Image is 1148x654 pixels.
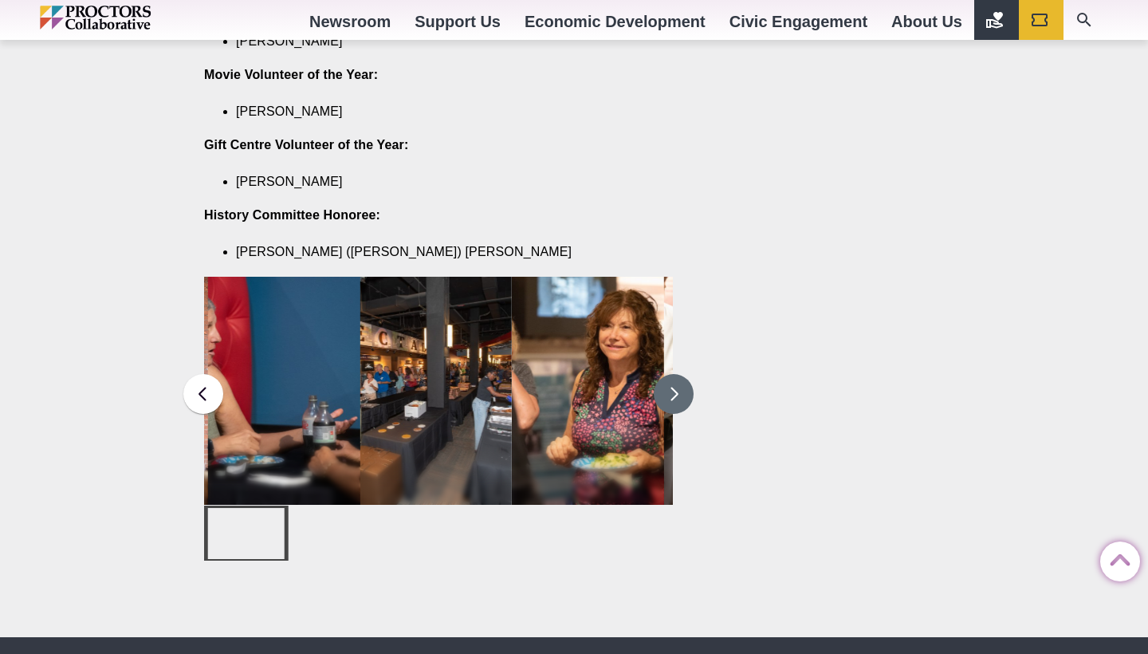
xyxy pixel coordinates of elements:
li: [PERSON_NAME] [236,103,649,120]
strong: Gift Centre Volunteer of the Year: [204,138,408,152]
a: Back to Top [1100,542,1132,574]
button: Previous slide [183,374,223,414]
li: [PERSON_NAME] ([PERSON_NAME]) [PERSON_NAME] [236,243,649,261]
strong: Movie Volunteer of the Year: [204,68,378,81]
li: [PERSON_NAME] [236,173,649,191]
strong: History Committee Honoree: [204,208,380,222]
button: Next slide [654,374,694,414]
li: [PERSON_NAME] [236,33,649,50]
img: Proctors logo [40,6,219,30]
